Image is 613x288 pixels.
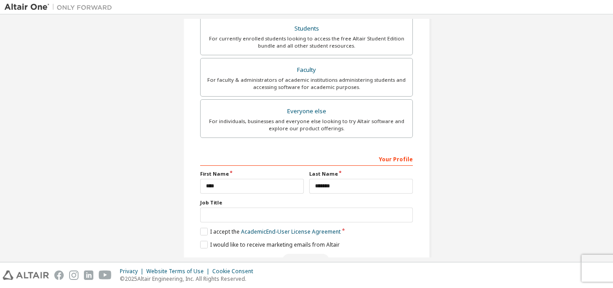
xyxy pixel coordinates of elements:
img: linkedin.svg [84,270,93,280]
div: For faculty & administrators of academic institutions administering students and accessing softwa... [206,76,407,91]
div: Read and acccept EULA to continue [200,254,413,267]
a: Academic End-User License Agreement [241,228,341,235]
div: Privacy [120,268,146,275]
img: Altair One [4,3,117,12]
p: © 2025 Altair Engineering, Inc. All Rights Reserved. [120,275,258,283]
label: Job Title [200,199,413,206]
img: youtube.svg [99,270,112,280]
div: Website Terms of Use [146,268,212,275]
div: For individuals, businesses and everyone else looking to try Altair software and explore our prod... [206,118,407,132]
label: First Name [200,170,304,177]
img: facebook.svg [54,270,64,280]
img: altair_logo.svg [3,270,49,280]
div: Faculty [206,64,407,76]
div: For currently enrolled students looking to access the free Altair Student Edition bundle and all ... [206,35,407,49]
div: Students [206,22,407,35]
img: instagram.svg [69,270,79,280]
label: Last Name [309,170,413,177]
div: Everyone else [206,105,407,118]
div: Cookie Consent [212,268,258,275]
div: Your Profile [200,151,413,166]
label: I accept the [200,228,341,235]
label: I would like to receive marketing emails from Altair [200,241,340,248]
